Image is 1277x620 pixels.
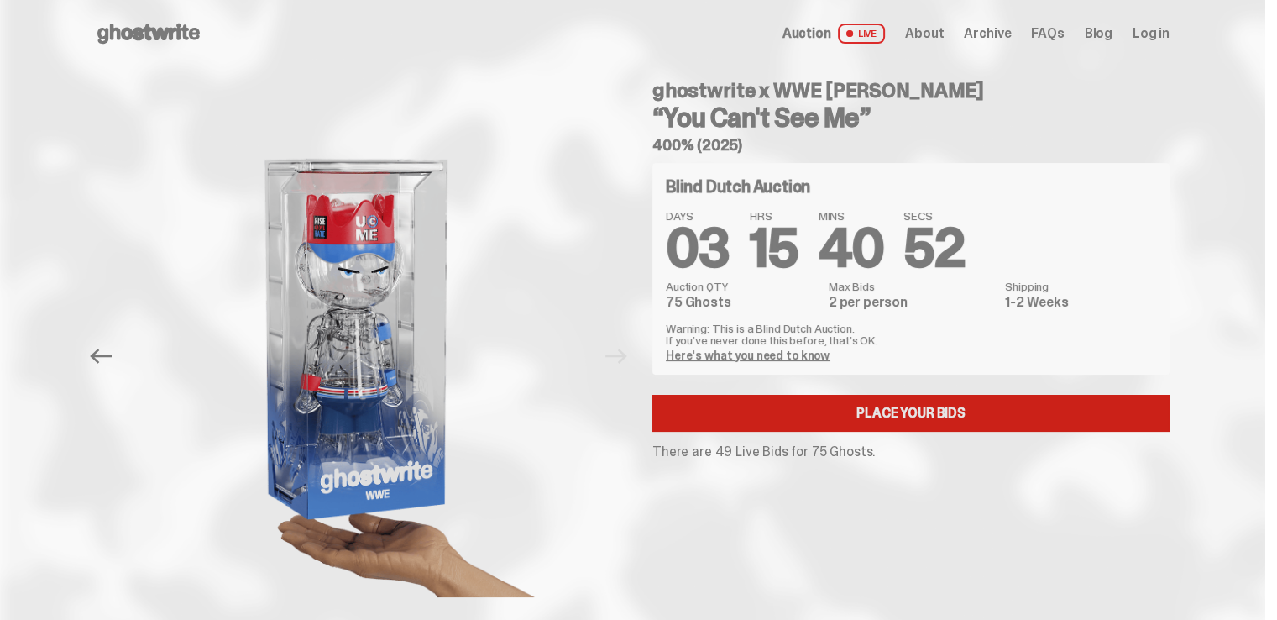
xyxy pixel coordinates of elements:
[666,296,819,309] dd: 75 Ghosts
[666,210,730,222] span: DAYS
[819,213,884,283] span: 40
[1005,296,1156,309] dd: 1-2 Weeks
[666,348,830,363] a: Here's what you need to know
[782,27,831,40] span: Auction
[652,445,1170,459] p: There are 49 Live Bids for 75 Ghosts.
[82,338,119,375] button: Previous
[666,178,810,195] h4: Blind Dutch Auction
[652,138,1170,153] h5: 400% (2025)
[964,27,1011,40] a: Archive
[903,210,965,222] span: SECS
[750,213,798,283] span: 15
[782,24,885,44] a: Auction LIVE
[1031,27,1064,40] a: FAQs
[838,24,886,44] span: LIVE
[666,323,1156,346] p: Warning: This is a Blind Dutch Auction. If you’ve never done this before, that’s OK.
[905,27,944,40] a: About
[903,213,965,283] span: 52
[829,281,995,292] dt: Max Bids
[1133,27,1170,40] a: Log in
[750,210,798,222] span: HRS
[652,81,1170,101] h4: ghostwrite x WWE [PERSON_NAME]
[829,296,995,309] dd: 2 per person
[652,395,1170,432] a: Place your Bids
[1005,281,1156,292] dt: Shipping
[1085,27,1112,40] a: Blog
[819,210,884,222] span: MINS
[666,213,730,283] span: 03
[652,104,1170,131] h3: “You Can't See Me”
[666,281,819,292] dt: Auction QTY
